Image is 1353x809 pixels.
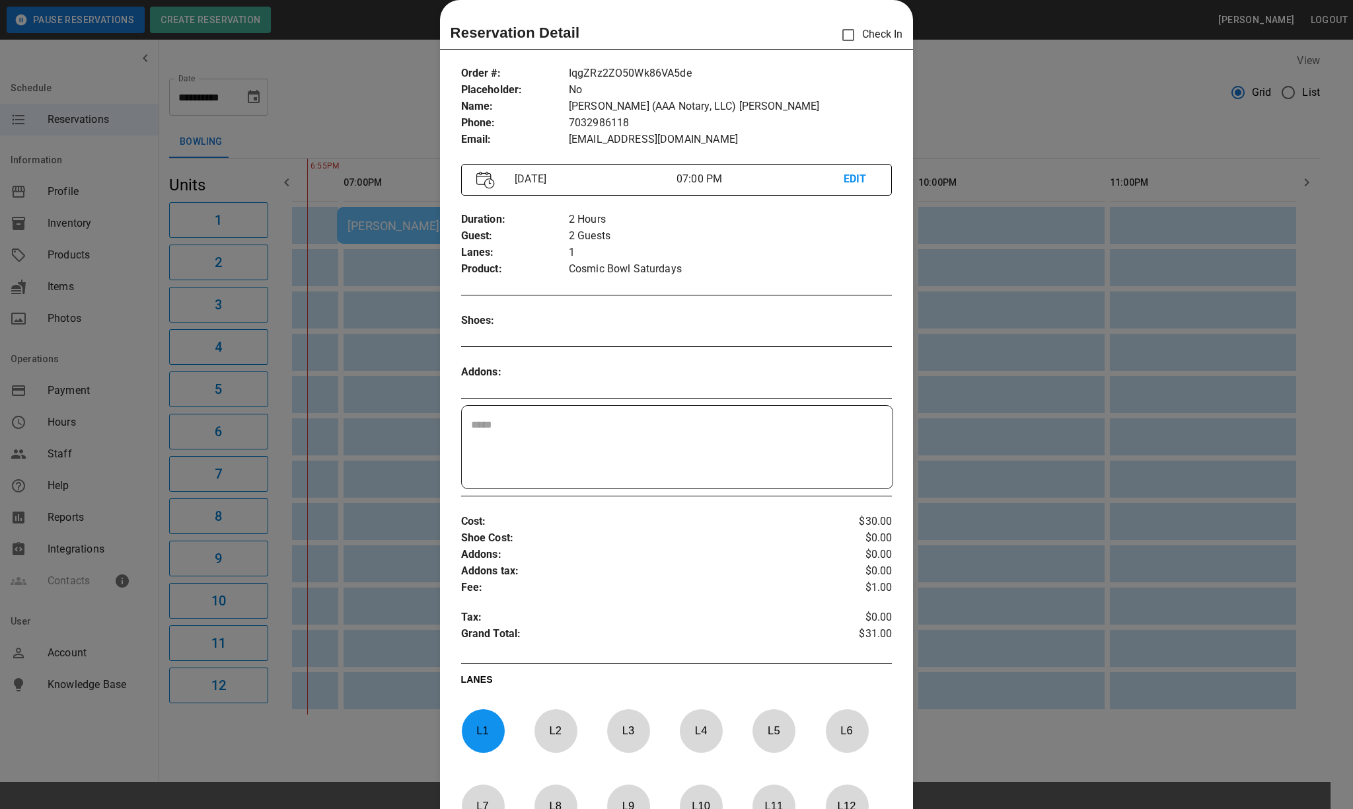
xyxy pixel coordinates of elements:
[821,580,893,596] p: $1.00
[606,715,650,746] p: L 3
[821,626,893,646] p: $31.00
[461,547,821,563] p: Addons :
[461,245,569,261] p: Lanes :
[569,82,893,98] p: No
[451,22,580,44] p: Reservation Detail
[461,580,821,596] p: Fee :
[461,132,569,148] p: Email :
[461,228,569,245] p: Guest :
[461,98,569,115] p: Name :
[509,171,676,187] p: [DATE]
[569,115,893,132] p: 7032986118
[461,563,821,580] p: Addons tax :
[821,563,893,580] p: $0.00
[679,715,723,746] p: L 4
[534,715,577,746] p: L 2
[461,212,569,228] p: Duration :
[676,171,844,187] p: 07:00 PM
[844,171,877,188] p: EDIT
[834,21,902,49] p: Check In
[821,547,893,563] p: $0.00
[569,132,893,148] p: [EMAIL_ADDRESS][DOMAIN_NAME]
[825,715,869,746] p: L 6
[461,626,821,646] p: Grand Total :
[461,364,569,381] p: Addons :
[569,228,893,245] p: 2 Guests
[461,82,569,98] p: Placeholder :
[821,514,893,530] p: $30.00
[821,609,893,626] p: $0.00
[461,530,821,547] p: Shoe Cost :
[569,261,893,278] p: Cosmic Bowl Saturdays
[461,261,569,278] p: Product :
[569,98,893,115] p: [PERSON_NAME] (AAA Notary, LLC) [PERSON_NAME]
[752,715,795,746] p: L 5
[461,514,821,530] p: Cost :
[461,313,569,329] p: Shoes :
[461,115,569,132] p: Phone :
[569,245,893,261] p: 1
[569,65,893,82] p: IqgZRz2ZO50Wk86VA5de
[461,673,893,691] p: LANES
[821,530,893,547] p: $0.00
[461,715,505,746] p: L 1
[476,171,495,189] img: Vector
[569,212,893,228] p: 2 Hours
[461,609,821,626] p: Tax :
[461,65,569,82] p: Order # :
